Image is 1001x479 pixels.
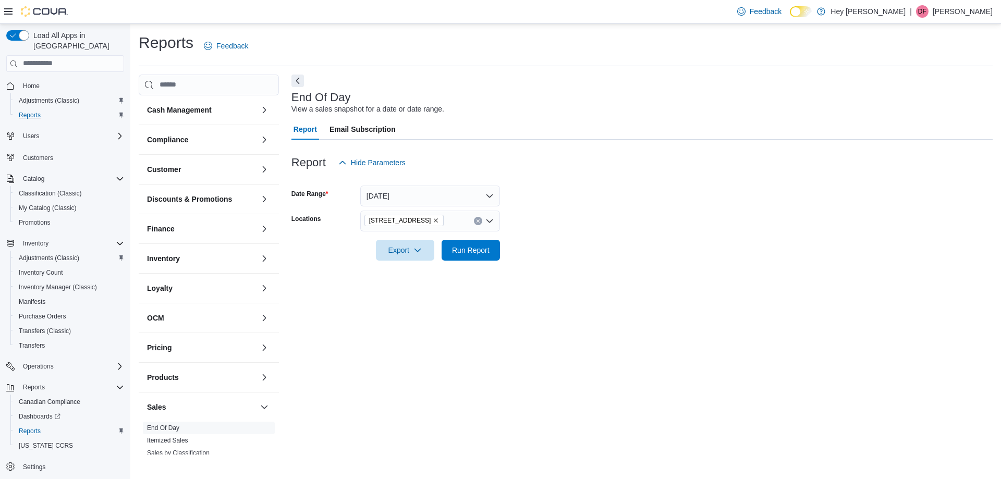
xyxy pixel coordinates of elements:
a: Inventory Count [15,266,67,279]
div: View a sales snapshot for a date or date range. [291,104,444,115]
a: Dashboards [15,410,65,423]
button: Manifests [10,294,128,309]
button: Sales [258,401,271,413]
span: Inventory Count [19,268,63,277]
a: Feedback [200,35,252,56]
h3: Loyalty [147,283,173,293]
span: Home [19,79,124,92]
button: Classification (Classic) [10,186,128,201]
span: Manifests [15,296,124,308]
button: Remove 10311 103 Avenue NW from selection in this group [433,217,439,224]
button: Export [376,240,434,261]
span: Feedback [750,6,782,17]
h3: Products [147,372,179,383]
button: Inventory Manager (Classic) [10,280,128,294]
a: Itemized Sales [147,437,188,444]
a: Inventory Manager (Classic) [15,281,101,293]
span: Hide Parameters [351,157,406,168]
button: Adjustments (Classic) [10,251,128,265]
button: Transfers (Classic) [10,324,128,338]
span: My Catalog (Classic) [19,204,77,212]
a: Transfers (Classic) [15,325,75,337]
a: Adjustments (Classic) [15,94,83,107]
a: End Of Day [147,424,179,432]
span: Dashboards [19,412,60,421]
h3: Cash Management [147,105,212,115]
button: Compliance [147,134,256,145]
span: Classification (Classic) [19,189,82,198]
a: Promotions [15,216,55,229]
button: Catalog [2,171,128,186]
a: Adjustments (Classic) [15,252,83,264]
button: Compliance [258,133,271,146]
span: Reports [23,383,45,391]
button: Run Report [442,240,500,261]
button: Customer [258,163,271,176]
span: Customers [19,151,124,164]
a: Manifests [15,296,50,308]
p: | [910,5,912,18]
span: Washington CCRS [15,439,124,452]
span: Reports [15,109,124,121]
span: My Catalog (Classic) [15,202,124,214]
button: Home [2,78,128,93]
button: Purchase Orders [10,309,128,324]
button: Cash Management [258,104,271,116]
a: Dashboards [10,409,128,424]
button: Reports [10,424,128,438]
span: Catalog [19,173,124,185]
span: Classification (Classic) [15,187,124,200]
button: Discounts & Promotions [258,193,271,205]
span: Users [19,130,124,142]
span: Promotions [15,216,124,229]
span: Adjustments (Classic) [19,96,79,105]
span: Purchase Orders [19,312,66,321]
button: Customers [2,150,128,165]
span: Home [23,82,40,90]
span: Reports [19,381,124,394]
span: Transfers (Classic) [19,327,71,335]
button: Transfers [10,338,128,353]
span: Reports [19,111,41,119]
a: My Catalog (Classic) [15,202,81,214]
span: [US_STATE] CCRS [19,441,73,450]
span: Report [294,119,317,140]
a: Sales by Classification [147,449,210,457]
span: Customers [23,154,53,162]
span: Inventory Manager (Classic) [15,281,124,293]
h1: Reports [139,32,193,53]
button: Operations [2,359,128,374]
button: Loyalty [258,282,271,294]
span: Users [23,132,39,140]
h3: Compliance [147,134,188,145]
label: Date Range [291,190,328,198]
a: Reports [15,109,45,121]
button: Finance [258,223,271,235]
button: Promotions [10,215,128,230]
button: Reports [10,108,128,122]
span: Operations [23,362,54,371]
button: My Catalog (Classic) [10,201,128,215]
p: Hey [PERSON_NAME] [831,5,906,18]
button: Customer [147,164,256,175]
span: Inventory [23,239,48,248]
button: OCM [258,312,271,324]
h3: Finance [147,224,175,234]
span: Catalog [23,175,44,183]
span: Transfers (Classic) [15,325,124,337]
span: Run Report [452,245,490,255]
a: [US_STATE] CCRS [15,439,77,452]
button: [US_STATE] CCRS [10,438,128,453]
span: Manifests [19,298,45,306]
button: Clear input [474,217,482,225]
button: OCM [147,313,256,323]
span: Purchase Orders [15,310,124,323]
h3: Pricing [147,342,172,353]
a: Home [19,80,44,92]
span: Inventory [19,237,124,250]
span: Settings [19,460,124,473]
p: [PERSON_NAME] [933,5,993,18]
h3: Report [291,156,326,169]
span: Operations [19,360,124,373]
